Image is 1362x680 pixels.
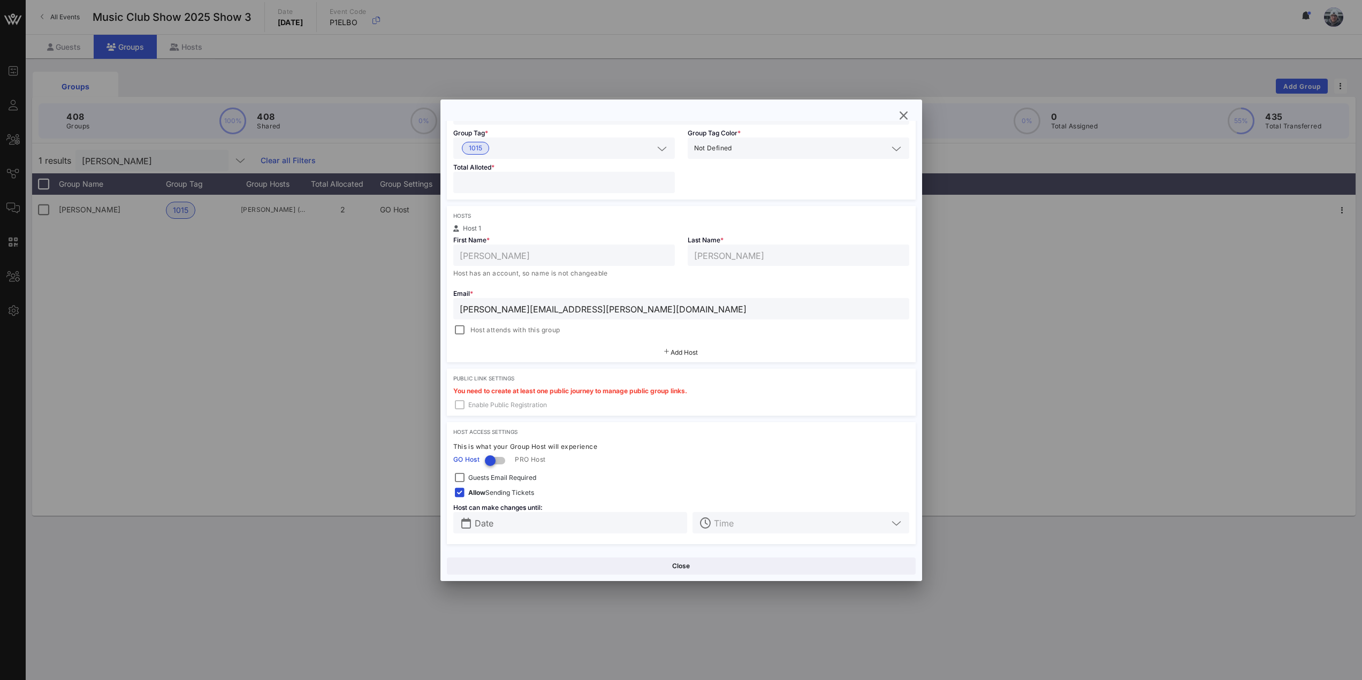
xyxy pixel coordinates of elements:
span: Total Alloted [453,163,494,171]
div: Host Access Settings [453,429,909,435]
span: GO Host [453,454,480,465]
div: Hosts [453,212,909,219]
span: 1015 [469,142,482,154]
span: Host can make changes until: [453,503,543,511]
div: This is what your Group Host will experience [453,441,909,452]
input: Time [714,516,887,530]
span: Email [453,289,473,297]
span: PRO Host [515,454,545,465]
button: Close [447,557,916,575]
span: First Name [453,236,490,244]
div: Not Defined [688,137,909,159]
span: Guests Email Required [468,472,536,483]
span: Host attends with this group [470,325,560,335]
span: Group Tag [453,129,488,137]
span: Not Defined [694,143,732,154]
span: Add Host [671,348,698,356]
strong: Allow [468,488,485,496]
span: Sending Tickets [468,487,534,498]
span: Host has an account, so name is not changeable [453,269,608,277]
span: Group Tag Color [688,129,741,137]
button: Add Host [664,349,698,356]
span: Host 1 [463,224,481,232]
div: Public Link Settings [453,375,909,381]
span: You need to create at least one public journey to manage public group links. [453,387,687,395]
div: 1015 [453,137,675,159]
button: prepend icon [461,518,471,529]
span: Last Name [688,236,724,244]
